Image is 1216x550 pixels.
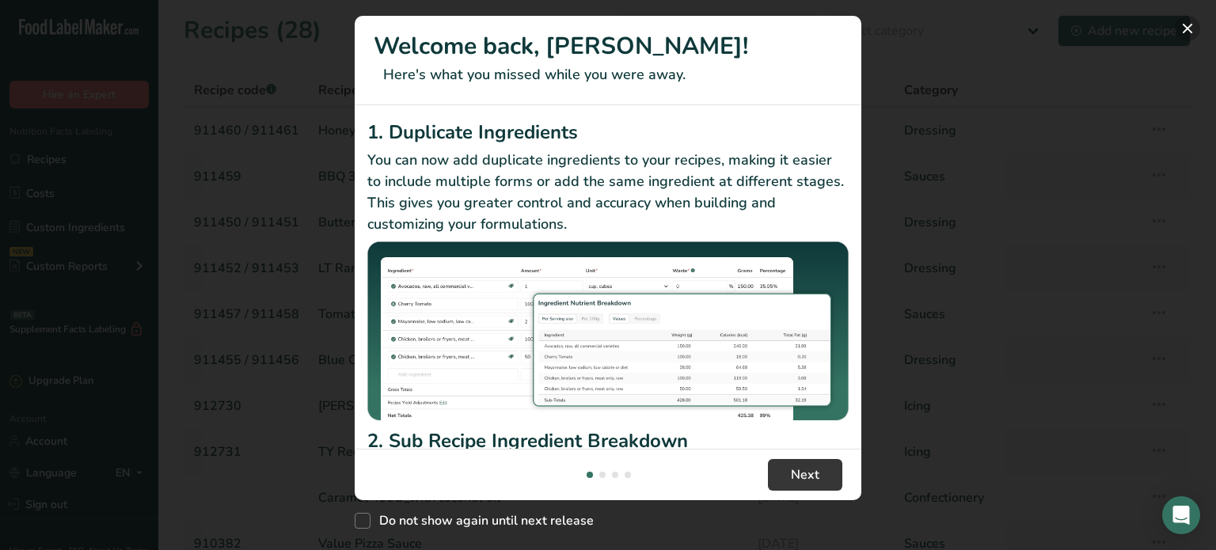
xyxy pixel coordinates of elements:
[367,241,849,421] img: Duplicate Ingredients
[374,64,842,85] p: Here's what you missed while you were away.
[367,427,849,455] h2: 2. Sub Recipe Ingredient Breakdown
[1162,496,1200,534] div: Open Intercom Messenger
[370,513,594,529] span: Do not show again until next release
[768,459,842,491] button: Next
[367,150,849,235] p: You can now add duplicate ingredients to your recipes, making it easier to include multiple forms...
[374,28,842,64] h1: Welcome back, [PERSON_NAME]!
[367,118,849,146] h2: 1. Duplicate Ingredients
[791,465,819,484] span: Next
